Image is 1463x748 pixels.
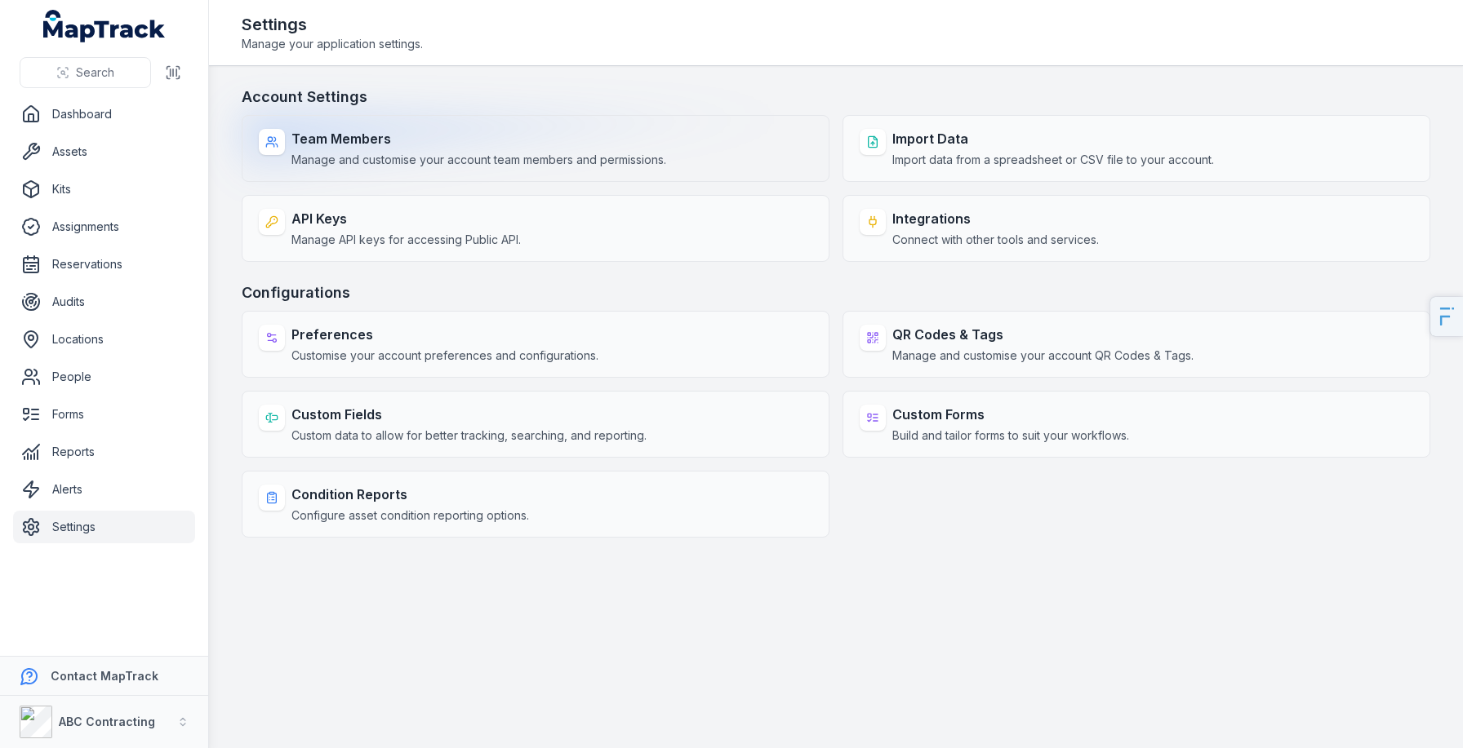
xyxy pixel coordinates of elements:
[59,715,155,728] strong: ABC Contracting
[13,511,195,543] a: Settings
[242,13,423,36] h2: Settings
[13,248,195,281] a: Reservations
[51,669,158,683] strong: Contact MapTrack
[242,471,829,538] a: Condition ReportsConfigure asset condition reporting options.
[892,405,1129,424] strong: Custom Forms
[13,323,195,356] a: Locations
[242,281,1430,304] h3: Configurations
[13,436,195,468] a: Reports
[13,98,195,131] a: Dashboard
[291,129,666,148] strong: Team Members
[13,473,195,506] a: Alerts
[843,391,1430,458] a: Custom FormsBuild and tailor forms to suit your workflows.
[13,285,195,318] a: Audits
[13,361,195,393] a: People
[20,57,151,88] button: Search
[291,325,598,344] strong: Preferences
[291,485,529,504] strong: Condition Reports
[242,86,1430,108] h3: Account Settings
[13,135,195,168] a: Assets
[892,347,1194,364] span: Manage and customise your account QR Codes & Tags.
[291,507,529,524] span: Configure asset condition reporting options.
[291,232,521,248] span: Manage API keys for accessing Public API.
[13,210,195,243] a: Assignments
[892,427,1129,444] span: Build and tailor forms to suit your workflows.
[843,115,1430,182] a: Import DataImport data from a spreadsheet or CSV file to your account.
[43,10,166,42] a: MapTrack
[13,173,195,206] a: Kits
[291,152,666,168] span: Manage and customise your account team members and permissions.
[843,311,1430,378] a: QR Codes & TagsManage and customise your account QR Codes & Tags.
[13,398,195,431] a: Forms
[76,64,114,81] span: Search
[843,195,1430,262] a: IntegrationsConnect with other tools and services.
[892,209,1099,228] strong: Integrations
[242,115,829,182] a: Team MembersManage and customise your account team members and permissions.
[291,347,598,364] span: Customise your account preferences and configurations.
[892,152,1214,168] span: Import data from a spreadsheet or CSV file to your account.
[242,391,829,458] a: Custom FieldsCustom data to allow for better tracking, searching, and reporting.
[242,36,423,52] span: Manage your application settings.
[242,311,829,378] a: PreferencesCustomise your account preferences and configurations.
[242,195,829,262] a: API KeysManage API keys for accessing Public API.
[892,325,1194,344] strong: QR Codes & Tags
[892,232,1099,248] span: Connect with other tools and services.
[892,129,1214,148] strong: Import Data
[291,427,647,444] span: Custom data to allow for better tracking, searching, and reporting.
[291,209,521,228] strong: API Keys
[291,405,647,424] strong: Custom Fields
